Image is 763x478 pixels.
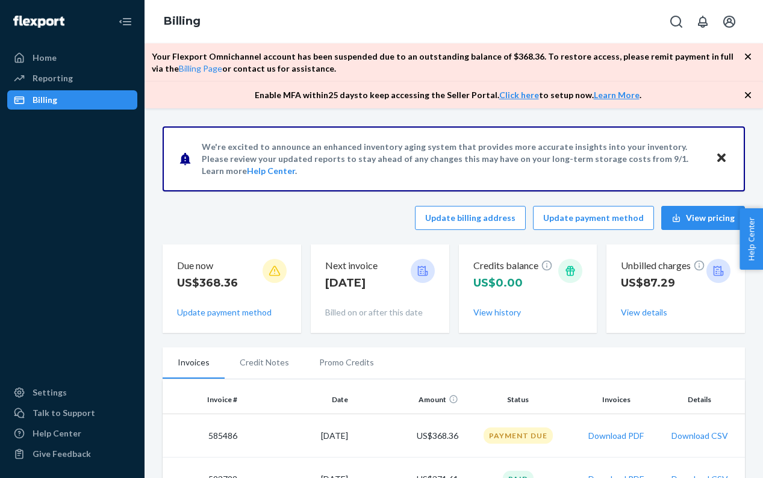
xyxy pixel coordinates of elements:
p: Billed on or after this date [325,306,435,318]
div: Talk to Support [33,407,95,419]
button: Open Search Box [664,10,688,34]
button: Open notifications [691,10,715,34]
button: Help Center [740,208,763,270]
div: Home [33,52,57,64]
p: US$87.29 [621,275,705,291]
td: 585486 [163,414,242,458]
p: We're excited to announce an enhanced inventory aging system that provides more accurate insights... [202,141,704,177]
button: Update billing address [415,206,526,230]
th: Amount [353,385,463,414]
a: Help Center [7,424,137,443]
button: Update payment method [177,306,272,318]
button: View history [473,306,521,318]
th: Date [242,385,352,414]
div: Payment Due [484,427,553,444]
div: Settings [33,386,67,399]
a: Billing [164,14,201,28]
button: Close [714,150,729,167]
td: US$368.36 [353,414,463,458]
p: Due now [177,259,238,273]
li: Promo Credits [304,347,389,377]
td: [DATE] [242,414,352,458]
p: Next invoice [325,259,378,273]
a: Billing Page [179,63,222,73]
p: Your Flexport Omnichannel account has been suspended due to an outstanding balance of $ 368.36 . ... [152,51,744,75]
th: Invoice # [163,385,242,414]
p: Unbilled charges [621,259,705,273]
li: Credit Notes [225,347,304,377]
button: Close Navigation [113,10,137,34]
p: US$368.36 [177,275,238,291]
th: Details [659,385,745,414]
li: Invoices [163,347,225,379]
th: Invoices [573,385,659,414]
button: Download PDF [588,430,644,442]
a: Talk to Support [7,403,137,423]
img: Flexport logo [13,16,64,28]
span: US$0.00 [473,276,523,290]
p: Enable MFA within 25 days to keep accessing the Seller Portal. to setup now. . [255,89,641,101]
a: Reporting [7,69,137,88]
button: Open account menu [717,10,741,34]
button: View pricing [661,206,745,230]
a: Help Center [247,166,295,176]
button: Download CSV [671,430,728,442]
a: Home [7,48,137,67]
th: Status [463,385,573,414]
a: Learn More [594,90,640,100]
ol: breadcrumbs [154,4,210,39]
a: Settings [7,383,137,402]
div: Billing [33,94,57,106]
a: Billing [7,90,137,110]
button: View details [621,306,667,318]
button: Update payment method [533,206,654,230]
div: Help Center [33,427,81,439]
p: Credits balance [473,259,553,273]
button: Give Feedback [7,444,137,464]
a: Click here [499,90,539,100]
div: Give Feedback [33,448,91,460]
p: [DATE] [325,275,378,291]
div: Reporting [33,72,73,84]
